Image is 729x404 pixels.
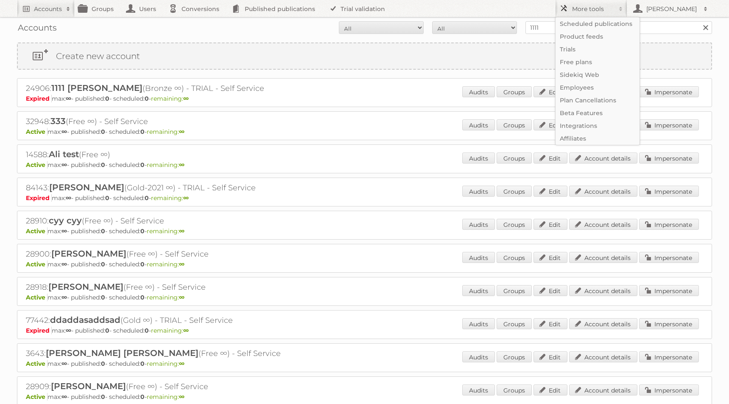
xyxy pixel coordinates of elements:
a: Beta Features [556,107,640,119]
a: Account details [569,153,637,164]
strong: 0 [101,227,105,235]
a: Groups [497,318,532,329]
strong: 0 [140,128,145,136]
strong: 0 [105,95,109,102]
strong: ∞ [183,327,189,334]
span: remaining: [147,227,184,235]
strong: ∞ [61,393,67,401]
span: [PERSON_NAME] [51,381,126,391]
a: Account details [569,252,637,263]
h2: More tools [572,5,614,13]
span: 1111 [PERSON_NAME] [51,83,142,93]
span: remaining: [147,393,184,401]
strong: 0 [101,393,105,401]
a: Edit [533,384,567,396]
span: [PERSON_NAME] [PERSON_NAME] [46,348,198,358]
a: Audits [462,351,495,362]
a: Account details [569,384,637,396]
a: Groups [497,119,532,130]
a: Audits [462,285,495,296]
strong: ∞ [179,393,184,401]
span: Active [26,294,47,301]
strong: ∞ [179,260,184,268]
a: Groups [497,153,532,164]
a: Edit [533,351,567,362]
strong: ∞ [183,95,189,102]
a: Audits [462,219,495,230]
h2: 77442: (Gold ∞) - TRIAL - Self Service [26,315,323,326]
strong: 0 [140,360,145,367]
h2: 14588: (Free ∞) [26,149,323,160]
h2: Accounts [34,5,62,13]
a: Integrations [556,119,640,132]
a: Account details [569,219,637,230]
a: Impersonate [639,384,699,396]
strong: ∞ [61,128,67,136]
strong: ∞ [61,161,67,169]
a: Edit [533,119,567,130]
a: Account details [569,285,637,296]
span: ddaddasaddsad [50,315,120,325]
strong: ∞ [183,194,189,202]
a: Edit [533,318,567,329]
strong: 0 [101,128,105,136]
a: Groups [497,351,532,362]
h2: 32948: (Free ∞) - Self Service [26,116,323,127]
h2: 28909: (Free ∞) - Self Service [26,381,323,392]
strong: 0 [140,260,145,268]
p: max: - published: - scheduled: - [26,161,703,169]
a: Edit [533,153,567,164]
strong: 0 [101,360,105,367]
span: remaining: [147,294,184,301]
p: max: - published: - scheduled: - [26,227,703,235]
p: max: - published: - scheduled: - [26,393,703,401]
a: Impersonate [639,219,699,230]
strong: ∞ [66,95,71,102]
span: remaining: [147,161,184,169]
a: Employees [556,81,640,94]
a: Sidekiq Web [556,68,640,81]
p: max: - published: - scheduled: - [26,260,703,268]
a: Audits [462,252,495,263]
a: Free plans [556,56,640,68]
strong: 0 [101,294,105,301]
a: Groups [497,285,532,296]
p: max: - published: - scheduled: - [26,95,703,102]
strong: ∞ [179,227,184,235]
h2: [PERSON_NAME] [644,5,699,13]
strong: ∞ [66,327,71,334]
a: Edit [533,252,567,263]
a: Audits [462,119,495,130]
strong: 0 [101,161,105,169]
a: Groups [497,186,532,197]
strong: 0 [145,194,149,202]
a: Impersonate [639,252,699,263]
a: Audits [462,86,495,97]
a: Account details [569,351,637,362]
strong: 0 [101,260,105,268]
span: Active [26,393,47,401]
strong: ∞ [179,294,184,301]
a: Edit [533,285,567,296]
span: [PERSON_NAME] [51,249,126,259]
a: Groups [497,252,532,263]
h2: 28910: (Free ∞) - Self Service [26,215,323,226]
a: Groups [497,219,532,230]
a: Product feeds [556,30,640,43]
span: [PERSON_NAME] [48,282,123,292]
h2: 24906: (Bronze ∞) - TRIAL - Self Service [26,83,323,94]
a: Account details [569,186,637,197]
p: max: - published: - scheduled: - [26,128,703,136]
span: Expired [26,95,52,102]
span: [PERSON_NAME] [49,182,124,192]
h2: 84143: (Gold-2021 ∞) - TRIAL - Self Service [26,182,323,193]
p: max: - published: - scheduled: - [26,194,703,202]
p: max: - published: - scheduled: - [26,360,703,367]
a: Impersonate [639,119,699,130]
strong: 0 [105,194,109,202]
span: Active [26,227,47,235]
a: Edit [533,186,567,197]
a: Impersonate [639,186,699,197]
strong: 0 [105,327,109,334]
span: remaining: [147,128,184,136]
